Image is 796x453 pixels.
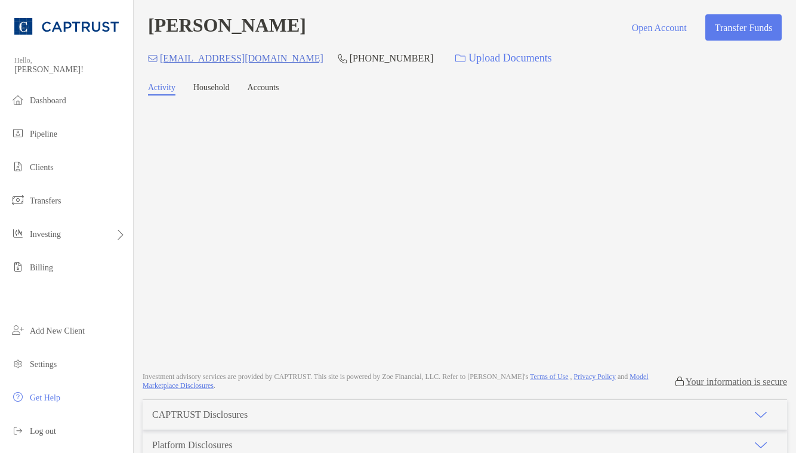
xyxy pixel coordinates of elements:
span: Get Help [30,393,60,402]
img: icon arrow [754,438,768,452]
span: Transfers [30,196,61,205]
p: [PHONE_NUMBER] [350,51,433,66]
span: Clients [30,163,54,172]
span: [PERSON_NAME]! [14,65,126,75]
p: [EMAIL_ADDRESS][DOMAIN_NAME] [160,51,323,66]
button: Open Account [622,14,696,41]
div: CAPTRUST Disclosures [152,409,248,420]
span: Add New Client [30,326,85,335]
span: Pipeline [30,130,57,138]
a: Activity [148,83,175,95]
img: Phone Icon [338,54,347,63]
img: investing icon [11,226,25,241]
p: Investment advisory services are provided by CAPTRUST . This site is powered by Zoe Financial, LL... [143,372,674,390]
img: Email Icon [148,55,158,62]
img: get-help icon [11,390,25,404]
img: settings icon [11,356,25,371]
span: Settings [30,360,57,369]
a: Household [193,83,230,95]
img: pipeline icon [11,126,25,140]
h4: [PERSON_NAME] [148,14,306,41]
img: transfers icon [11,193,25,207]
a: Upload Documents [448,45,559,71]
span: Log out [30,427,56,436]
button: Transfer Funds [705,14,782,41]
img: billing icon [11,260,25,274]
img: icon arrow [754,408,768,422]
a: Accounts [248,83,279,95]
p: Your information is secure [686,376,787,387]
img: CAPTRUST Logo [14,5,119,48]
img: add_new_client icon [11,323,25,337]
a: Privacy Policy [574,372,616,381]
img: logout icon [11,423,25,437]
span: Dashboard [30,96,66,105]
div: Platform Disclosures [152,440,233,451]
a: Model Marketplace Disclosures [143,372,649,390]
img: dashboard icon [11,93,25,107]
span: Investing [30,230,61,239]
a: Terms of Use [530,372,568,381]
img: clients icon [11,159,25,174]
span: Billing [30,263,53,272]
img: button icon [455,54,465,63]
